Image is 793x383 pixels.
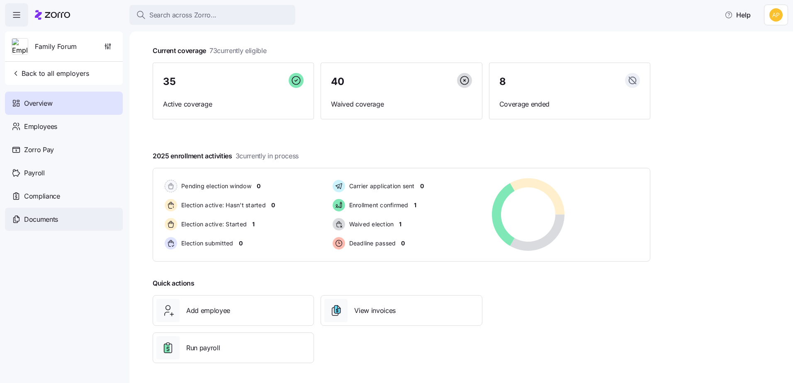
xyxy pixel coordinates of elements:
span: Help [725,10,751,20]
span: Back to all employers [12,68,89,78]
span: 0 [239,239,243,247]
span: Election active: Hasn't started [179,201,266,209]
span: 0 [257,182,260,190]
span: Active coverage [163,99,304,109]
span: View invoices [354,305,396,316]
span: Family Forum [35,41,77,52]
span: Election active: Started [179,220,247,228]
img: 0cde023fa4344edf39c6fb2771ee5dcf [769,8,783,22]
span: Enrollment confirmed [347,201,409,209]
span: Documents [24,214,58,225]
button: Back to all employers [8,65,92,82]
span: Overview [24,98,52,109]
span: 35 [163,77,175,87]
span: 1 [252,220,255,228]
span: Carrier application sent [347,182,415,190]
span: Coverage ended [499,99,640,109]
span: Compliance [24,191,60,201]
span: Pending election window [179,182,251,190]
span: 73 currently eligible [209,46,267,56]
img: Employer logo [12,39,28,55]
span: Waived election [347,220,394,228]
span: 2025 enrollment activities [153,151,299,161]
span: Deadline passed [347,239,396,247]
span: Quick actions [153,278,195,288]
span: 0 [401,239,405,247]
span: 40 [331,77,344,87]
a: Documents [5,208,123,231]
a: Zorro Pay [5,138,123,161]
button: Help [718,7,757,23]
span: Zorro Pay [24,145,54,155]
span: 8 [499,77,506,87]
span: Run payroll [186,343,220,353]
a: Overview [5,92,123,115]
span: Payroll [24,168,45,178]
span: Employees [24,121,57,132]
a: Payroll [5,161,123,184]
span: 1 [414,201,416,209]
span: 3 currently in process [236,151,299,161]
span: 0 [420,182,424,190]
span: Current coverage [153,46,267,56]
a: Compliance [5,184,123,208]
a: Employees [5,115,123,138]
span: Search across Zorro... [149,10,216,20]
span: Election submitted [179,239,234,247]
span: Add employee [186,305,230,316]
span: Waived coverage [331,99,472,109]
span: 0 [271,201,275,209]
span: 1 [399,220,401,228]
button: Search across Zorro... [129,5,295,25]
